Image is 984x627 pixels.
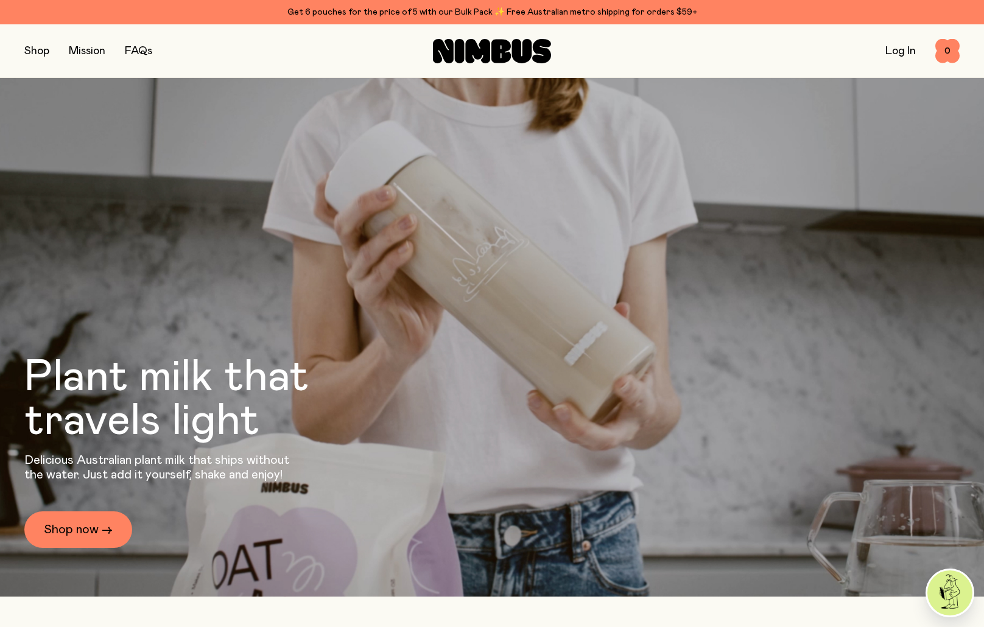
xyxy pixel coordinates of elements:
img: agent [927,570,972,615]
a: Mission [69,46,105,57]
button: 0 [935,39,960,63]
div: Get 6 pouches for the price of 5 with our Bulk Pack ✨ Free Australian metro shipping for orders $59+ [24,5,960,19]
a: Log In [885,46,916,57]
a: FAQs [125,46,152,57]
h1: Plant milk that travels light [24,356,375,443]
a: Shop now → [24,511,132,548]
p: Delicious Australian plant milk that ships without the water. Just add it yourself, shake and enjoy! [24,453,297,482]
